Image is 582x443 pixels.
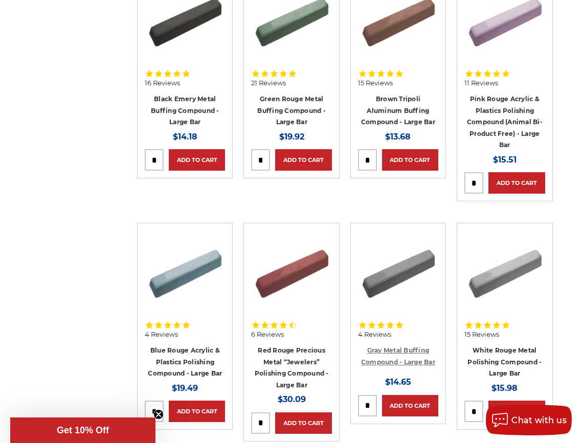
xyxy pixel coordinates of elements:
[358,80,393,86] span: 15 Reviews
[145,331,178,338] span: 4 Reviews
[279,132,304,142] span: $19.92
[361,95,435,126] a: Brown Tripoli Aluminum Buffing Compound - Large Bar
[467,346,542,377] a: White Rouge Metal Polishing Compound - Large Bar
[275,149,331,171] a: Add to Cart
[275,412,331,434] a: Add to Cart
[173,132,197,142] span: $14.18
[251,331,284,338] span: 6 Reviews
[382,395,438,416] a: Add to Cart
[169,149,225,171] a: Add to Cart
[464,331,499,338] span: 15 Reviews
[488,401,545,422] a: Add to Cart
[148,346,222,377] a: Blue Rouge Acrylic & Plastics Polishing Compound - Large Bar
[361,346,435,366] a: Gray Metal Buffing Compound - Large Bar
[151,95,219,126] a: Black Emery Metal Buffing Compound - Large Bar
[464,80,498,86] span: 11 Reviews
[255,346,329,389] a: Red Rouge Precious Metal “Jewelers” Polishing Compound - Large Bar
[153,409,164,419] button: Close teaser
[511,415,567,425] span: Chat with us
[278,394,306,404] span: $30.09
[358,331,391,338] span: 4 Reviews
[257,95,326,126] a: Green Rouge Metal Buffing Compound - Large Bar
[382,149,438,171] a: Add to Cart
[385,377,411,387] span: $14.65
[491,383,518,393] span: $15.98
[385,132,411,142] span: $13.68
[486,405,572,435] button: Chat with us
[358,230,438,311] img: Gray Buffing Compound
[488,172,545,194] a: Add to Cart
[464,230,545,311] img: White Rouge Buffing Compound
[467,95,543,149] a: Pink Rouge Acrylic & Plastics Polishing Compound (Animal Bi-Product Free) - Large Bar
[493,155,517,165] span: $15.51
[10,417,155,443] div: Get 10% OffClose teaser
[57,425,109,435] span: Get 10% Off
[145,80,180,86] span: 16 Reviews
[169,401,225,422] a: Add to Cart
[145,230,225,311] img: Blue rouge polishing compound
[172,383,198,393] span: $19.49
[251,230,331,311] img: Red Rouge Jewelers Buffing Compound
[251,80,286,86] span: 21 Reviews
